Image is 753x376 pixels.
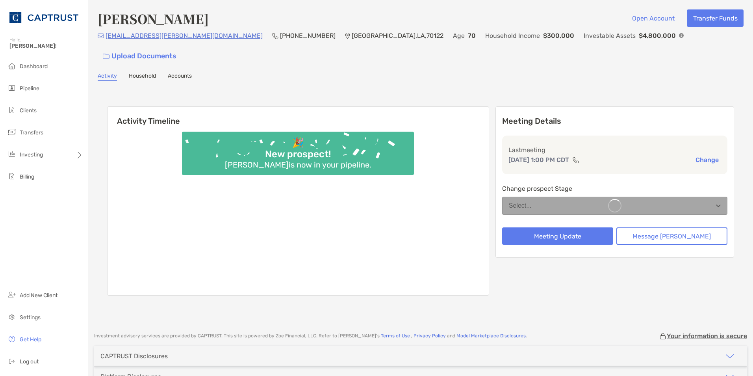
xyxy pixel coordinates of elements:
p: Investable Assets [584,31,636,41]
a: Household [129,73,156,81]
span: Pipeline [20,85,39,92]
p: Your information is secure [667,332,747,340]
div: CAPTRUST Disclosures [100,352,168,360]
img: investing icon [7,149,17,159]
span: Dashboard [20,63,48,70]
img: logout icon [7,356,17,366]
img: Phone Icon [272,33,278,39]
img: communication type [572,157,579,163]
button: Transfer Funds [687,9,744,27]
span: Investing [20,151,43,158]
h4: [PERSON_NAME] [98,9,209,28]
span: Get Help [20,336,41,343]
button: Meeting Update [502,227,613,245]
p: Age [453,31,465,41]
img: button icon [103,54,109,59]
div: New prospect! [262,149,334,160]
button: Open Account [626,9,681,27]
a: Upload Documents [98,48,182,65]
span: Clients [20,107,37,114]
a: Terms of Use [381,333,410,339]
button: Change [693,156,721,164]
img: dashboard icon [7,61,17,71]
span: [PERSON_NAME]! [9,43,83,49]
img: CAPTRUST Logo [9,3,78,32]
p: Meeting Details [502,116,727,126]
p: 70 [468,31,476,41]
img: settings icon [7,312,17,322]
img: transfers icon [7,127,17,137]
a: Activity [98,73,117,81]
p: $4,800,000 [639,31,676,41]
p: [DATE] 1:00 PM CDT [508,155,569,165]
p: $300,000 [543,31,574,41]
a: Accounts [168,73,192,81]
span: Settings [20,314,41,321]
h6: Activity Timeline [108,107,489,126]
div: 🎉 [289,137,307,149]
img: Email Icon [98,34,104,38]
a: Privacy Policy [414,333,446,339]
p: Household Income [485,31,540,41]
div: [PERSON_NAME] is now in your pipeline. [222,160,375,169]
img: get-help icon [7,334,17,344]
p: Last meeting [508,145,721,155]
img: pipeline icon [7,83,17,93]
span: Add New Client [20,292,57,299]
button: Message [PERSON_NAME] [616,227,727,245]
img: clients icon [7,105,17,115]
p: [PHONE_NUMBER] [280,31,336,41]
img: Info Icon [679,33,684,38]
p: [GEOGRAPHIC_DATA] , LA , 70122 [352,31,443,41]
span: Log out [20,358,39,365]
p: Investment advisory services are provided by CAPTRUST . This site is powered by Zoe Financial, LL... [94,333,527,339]
p: [EMAIL_ADDRESS][PERSON_NAME][DOMAIN_NAME] [106,31,263,41]
img: Location Icon [345,33,350,39]
img: add_new_client icon [7,290,17,300]
a: Model Marketplace Disclosures [456,333,526,339]
p: Change prospect Stage [502,184,727,194]
span: Billing [20,173,34,180]
span: Transfers [20,129,43,136]
img: icon arrow [725,352,734,361]
img: billing icon [7,171,17,181]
